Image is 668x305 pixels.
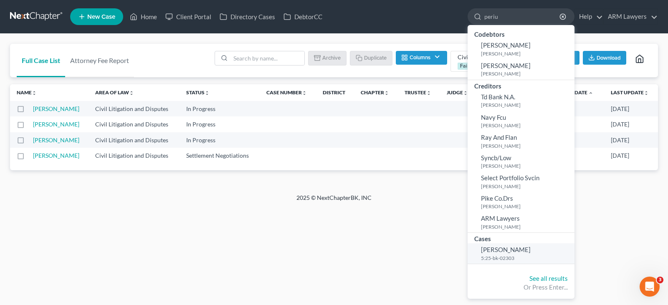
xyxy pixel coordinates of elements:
div: Civil Litigation and Disputes [458,53,514,61]
div: 2025 © NextChapterBK, INC [96,194,572,209]
a: ARM Lawyers [604,9,658,24]
span: [PERSON_NAME] [481,62,531,69]
i: unfold_more [463,91,468,96]
i: unfold_more [426,91,431,96]
td: Civil Litigation and Disputes [89,148,180,163]
i: unfold_more [129,91,134,96]
div: Fair Debt Collection Act Claim [458,63,532,70]
a: Area of Lawunfold_more [95,89,134,96]
span: ARM Lawyers [481,214,520,222]
iframe: Intercom live chat [640,277,660,297]
span: Syncb/Low [481,154,511,161]
span: Ray And Flan [481,134,517,141]
span: Td Bank N.A. [481,93,515,101]
a: Statusunfold_more [186,89,210,96]
i: unfold_more [302,91,307,96]
a: Directory Cases [215,9,279,24]
a: Judgeunfold_more [447,89,468,96]
a: ARM Lawyers[PERSON_NAME] [468,212,574,232]
span: New Case [87,14,115,20]
small: [PERSON_NAME] [481,183,572,190]
a: Navy Fcu[PERSON_NAME] [468,111,574,131]
a: Last Updateunfold_more [611,89,649,96]
td: Civil Litigation and Disputes [89,101,180,116]
td: [DATE] [604,116,658,132]
small: [PERSON_NAME] [481,223,572,230]
small: [PERSON_NAME] [481,162,572,169]
a: Attorney Fee Report [65,44,134,77]
div: Creditors [468,80,574,91]
small: [PERSON_NAME] [481,122,572,129]
a: Case Numberunfold_more [266,89,307,96]
a: Chapterunfold_more [361,89,389,96]
td: In Progress [180,132,260,148]
input: Search by name... [484,9,561,24]
a: Td Bank N.A.[PERSON_NAME] [468,91,574,111]
small: [PERSON_NAME] [481,70,572,77]
a: [PERSON_NAME]5:25-bk-02303 [468,243,574,264]
a: Ray And Flan[PERSON_NAME] [468,131,574,151]
a: Pike Co.Drs[PERSON_NAME] [468,192,574,212]
a: Help [575,9,603,24]
small: [PERSON_NAME] [481,101,572,108]
span: Pike Co.Drs [481,194,513,202]
th: District [316,84,354,101]
a: [PERSON_NAME] [33,121,79,128]
a: Syncb/Low[PERSON_NAME] [468,151,574,172]
td: [DATE] [604,148,658,163]
i: unfold_more [644,91,649,96]
a: Select Portfolio Svcin[PERSON_NAME] [468,171,574,192]
a: Home [126,9,161,24]
span: Download [597,55,621,61]
a: See all results [529,275,568,282]
a: Client Portal [161,9,215,24]
span: Select Portfolio Svcin [481,174,539,181]
button: Columns [396,51,447,65]
a: [PERSON_NAME][PERSON_NAME] [468,39,574,59]
a: Nameunfold_more [17,89,37,96]
span: 3 [657,277,663,283]
a: [PERSON_NAME][PERSON_NAME] [468,59,574,80]
td: Civil Litigation and Disputes [89,132,180,148]
td: Civil Litigation and Disputes [89,116,180,132]
i: expand_less [588,91,593,96]
button: Download [583,51,626,65]
div: Or Press Enter... [474,283,568,292]
a: Full Case List [17,44,65,77]
small: 5:25-bk-02303 [481,255,572,262]
td: In Progress [180,101,260,116]
i: unfold_more [32,91,37,96]
a: [PERSON_NAME] [33,152,79,159]
a: [PERSON_NAME] [33,136,79,144]
a: Trusteeunfold_more [405,89,431,96]
div: Codebtors [468,28,574,39]
td: In Progress [180,116,260,132]
td: [DATE] [604,132,658,148]
span: [PERSON_NAME] [481,246,531,253]
a: [PERSON_NAME] [33,105,79,112]
i: unfold_more [205,91,210,96]
span: Navy Fcu [481,113,506,121]
span: [PERSON_NAME] [481,41,531,49]
td: Settlement Negotiations [180,148,260,163]
small: [PERSON_NAME] [481,142,572,149]
small: [PERSON_NAME] [481,203,572,210]
input: Search by name... [230,51,304,66]
small: [PERSON_NAME] [481,50,572,57]
td: [DATE] [604,101,658,116]
div: Cases [468,233,574,243]
a: DebtorCC [279,9,326,24]
i: unfold_more [384,91,389,96]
